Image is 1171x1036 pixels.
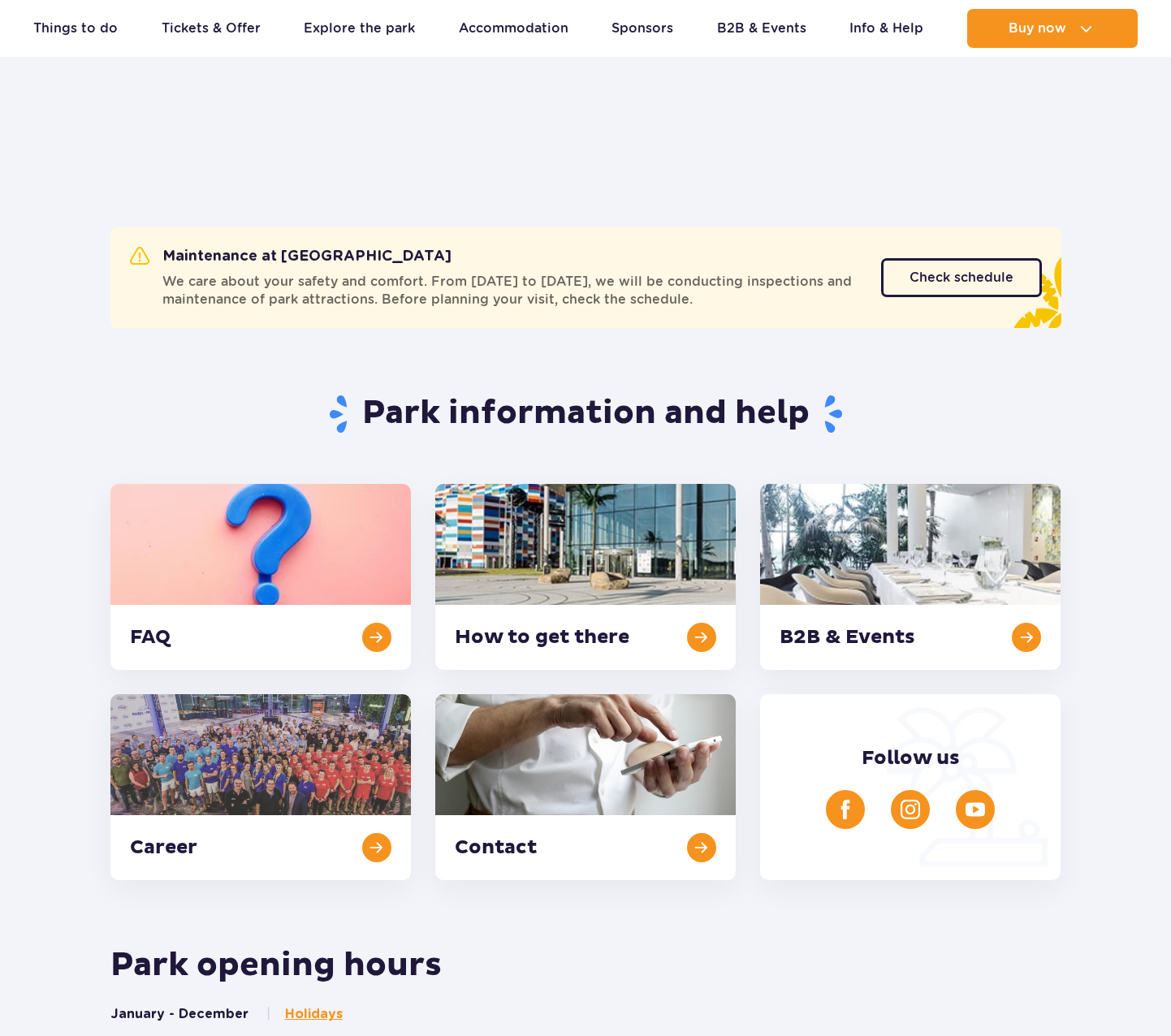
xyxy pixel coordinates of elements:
img: YouTube [966,800,985,819]
h1: Park information and help [110,393,1061,435]
h2: Maintenance at [GEOGRAPHIC_DATA] [130,247,452,266]
span: Buy now [1009,21,1066,36]
a: Explore the park [304,9,415,48]
button: Buy now [967,9,1138,48]
a: Tickets & Offer [162,9,261,48]
span: Follow us [862,746,960,771]
h2: Park opening hours [110,945,1061,986]
span: Holidays [285,1005,343,1023]
span: We care about your safety and comfort. From [DATE] to [DATE], we will be conducting inspections a... [162,273,862,309]
a: B2B & Events [717,9,806,48]
button: January - December [110,1005,248,1023]
a: Things to do [33,9,118,48]
a: Info & Help [849,9,923,48]
button: Holidays [266,1005,343,1023]
a: Sponsors [611,9,673,48]
span: Check schedule [910,271,1013,284]
img: Instagram [901,800,920,819]
a: Check schedule [881,258,1042,297]
a: Accommodation [459,9,568,48]
img: Facebook [836,800,855,819]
